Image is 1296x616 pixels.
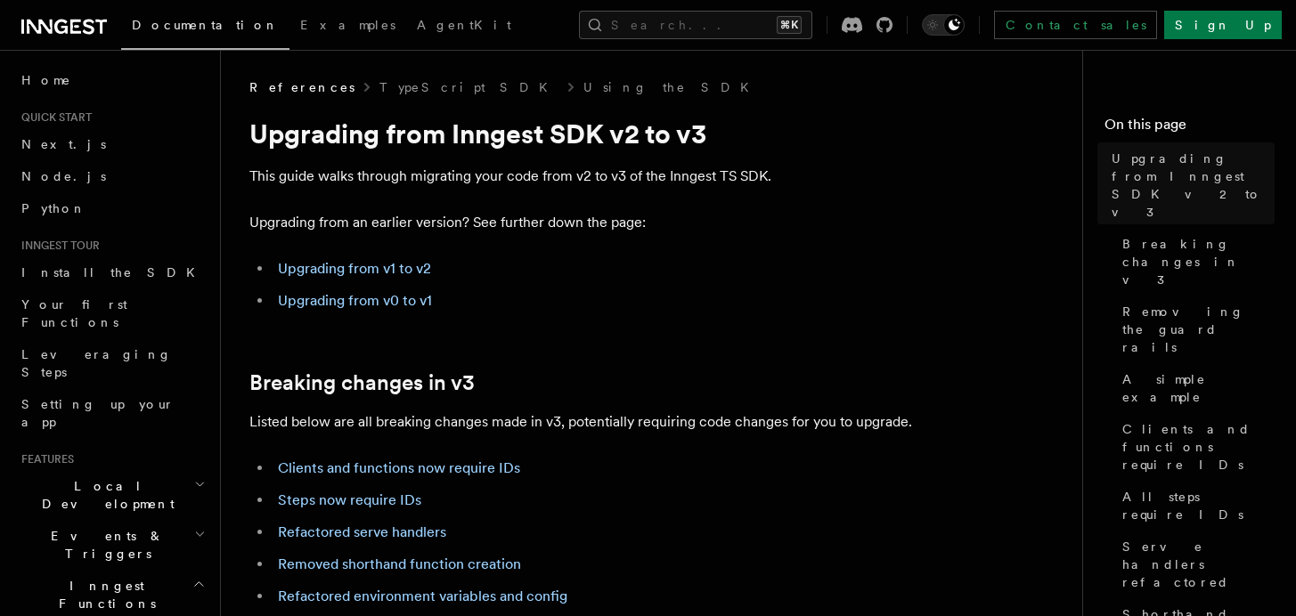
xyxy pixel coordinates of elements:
span: Serve handlers refactored [1122,538,1275,591]
span: Next.js [21,137,106,151]
a: Breaking changes in v3 [249,370,475,395]
span: Leveraging Steps [21,347,172,379]
span: Your first Functions [21,297,127,329]
span: Inngest tour [14,239,100,253]
a: Next.js [14,128,209,160]
a: Home [14,64,209,96]
button: Local Development [14,470,209,520]
a: Refactored serve handlers [278,523,446,540]
p: Upgrading from an earlier version? See further down the page: [249,210,962,235]
a: Removing the guard rails [1115,296,1275,363]
a: Contact sales [994,11,1157,39]
a: All steps require IDs [1115,481,1275,531]
a: Serve handlers refactored [1115,531,1275,598]
a: Steps now require IDs [278,491,421,508]
a: Upgrading from Inngest SDK v2 to v3 [1104,142,1275,228]
a: Clients and functions require IDs [1115,413,1275,481]
span: Documentation [132,18,279,32]
span: Install the SDK [21,265,206,280]
a: Setting up your app [14,388,209,438]
a: Python [14,192,209,224]
h1: Upgrading from Inngest SDK v2 to v3 [249,118,962,150]
a: Using the SDK [583,78,760,96]
span: Removing the guard rails [1122,303,1275,356]
span: References [249,78,355,96]
span: Upgrading from Inngest SDK v2 to v3 [1112,150,1275,221]
a: Clients and functions now require IDs [278,459,520,476]
span: Home [21,71,71,89]
span: Examples [300,18,395,32]
p: This guide walks through migrating your code from v2 to v3 of the Inngest TS SDK. [249,164,962,189]
span: Events & Triggers [14,527,194,563]
a: Upgrading from v1 to v2 [278,260,431,277]
span: AgentKit [417,18,511,32]
a: Install the SDK [14,256,209,288]
a: Upgrading from v0 to v1 [278,292,432,309]
span: A simple example [1122,370,1275,406]
a: Examples [289,5,406,48]
span: All steps require IDs [1122,488,1275,523]
h4: On this page [1104,114,1275,142]
a: Breaking changes in v3 [1115,228,1275,296]
a: Node.js [14,160,209,192]
span: Quick start [14,110,92,125]
button: Toggle dark mode [922,14,965,36]
span: Clients and functions require IDs [1122,420,1275,474]
a: TypeScript SDK [379,78,558,96]
a: Your first Functions [14,288,209,338]
span: Features [14,452,74,466]
a: A simple example [1115,363,1275,413]
a: Sign Up [1164,11,1282,39]
p: Listed below are all breaking changes made in v3, potentially requiring code changes for you to u... [249,409,962,434]
button: Events & Triggers [14,520,209,570]
a: Leveraging Steps [14,338,209,388]
span: Breaking changes in v3 [1122,235,1275,288]
a: Documentation [121,5,289,50]
kbd: ⌘K [777,16,802,34]
a: AgentKit [406,5,522,48]
a: Removed shorthand function creation [278,555,521,572]
button: Search...⌘K [579,11,812,39]
span: Setting up your app [21,397,175,429]
span: Node.js [21,169,106,183]
a: Refactored environment variables and config [278,588,567,604]
span: Local Development [14,477,194,513]
span: Python [21,201,86,215]
span: Inngest Functions [14,577,192,612]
